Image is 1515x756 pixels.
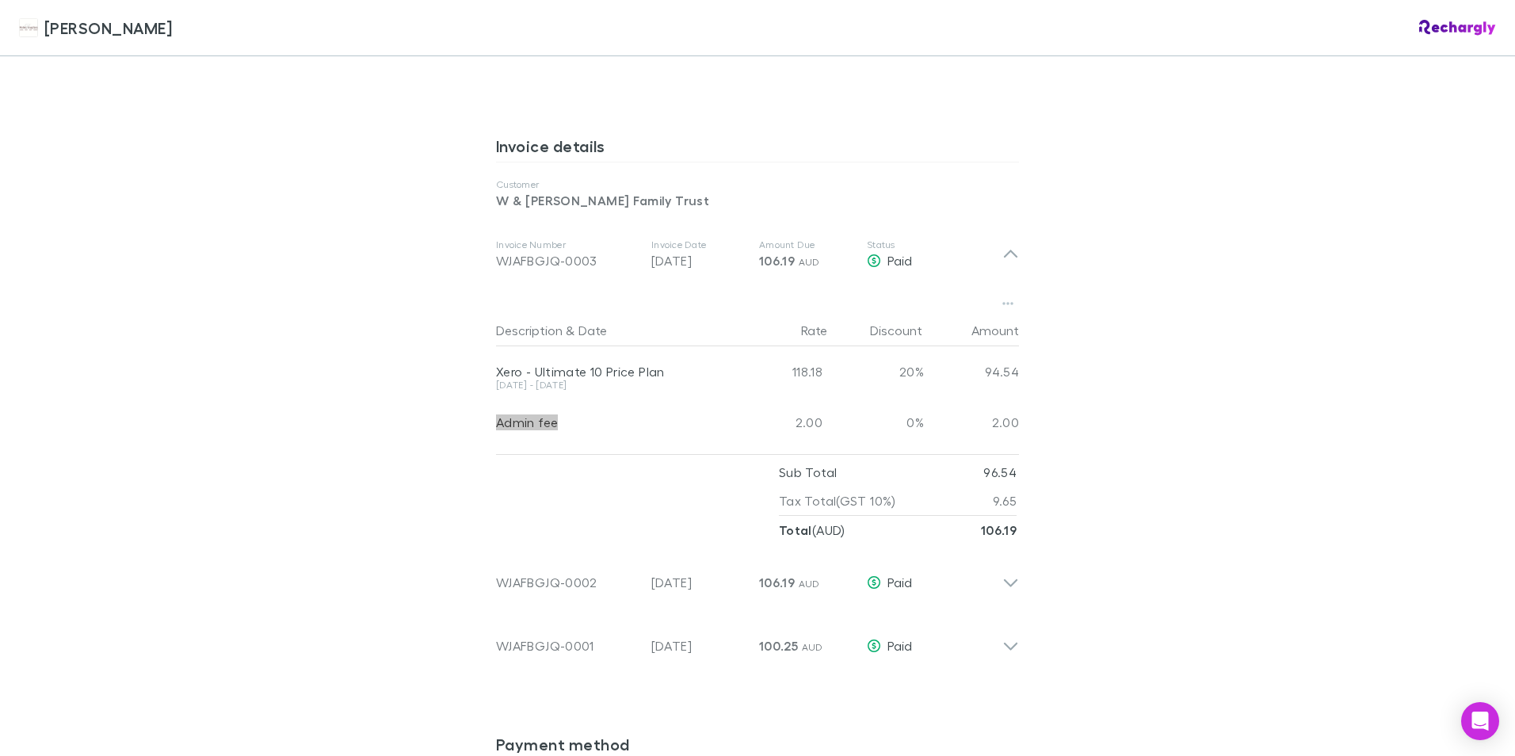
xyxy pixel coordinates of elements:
[483,223,1032,286] div: Invoice NumberWJAFBGJQ-0003Invoice Date[DATE]Amount Due106.19 AUDStatusPaid
[496,380,727,390] div: [DATE] - [DATE]
[496,239,639,251] p: Invoice Number
[496,364,727,380] div: Xero - Ultimate 10 Price Plan
[496,251,639,270] div: WJAFBGJQ-0003
[829,397,924,448] div: 0%
[983,458,1017,487] p: 96.54
[779,458,837,487] p: Sub Total
[887,638,912,653] span: Paid
[496,636,639,655] div: WJAFBGJQ-0001
[779,522,812,538] strong: Total
[44,16,172,40] span: [PERSON_NAME]
[496,315,727,346] div: &
[19,18,38,37] img: Hales Douglass's Logo
[867,239,1002,251] p: Status
[651,573,746,592] p: [DATE]
[496,191,1019,210] p: W & [PERSON_NAME] Family Trust
[759,253,795,269] span: 106.19
[924,346,1019,397] div: 94.54
[496,136,1019,162] h3: Invoice details
[496,178,1019,191] p: Customer
[802,641,823,653] span: AUD
[578,315,607,346] button: Date
[779,516,845,544] p: ( AUD )
[799,578,820,590] span: AUD
[924,397,1019,448] div: 2.00
[651,239,746,251] p: Invoice Date
[799,256,820,268] span: AUD
[651,251,746,270] p: [DATE]
[993,487,1017,515] p: 9.65
[496,573,639,592] div: WJAFBGJQ-0002
[981,522,1017,538] strong: 106.19
[734,397,829,448] div: 2.00
[651,636,746,655] p: [DATE]
[829,346,924,397] div: 20%
[759,638,798,654] span: 100.25
[779,487,896,515] p: Tax Total (GST 10%)
[483,608,1032,671] div: WJAFBGJQ-0001[DATE]100.25 AUDPaid
[887,575,912,590] span: Paid
[496,414,727,430] div: Admin fee
[1461,702,1499,740] div: Open Intercom Messenger
[483,544,1032,608] div: WJAFBGJQ-0002[DATE]106.19 AUDPaid
[759,239,854,251] p: Amount Due
[887,253,912,268] span: Paid
[1419,20,1496,36] img: Rechargly Logo
[734,346,829,397] div: 118.18
[496,315,563,346] button: Description
[759,575,795,590] span: 106.19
